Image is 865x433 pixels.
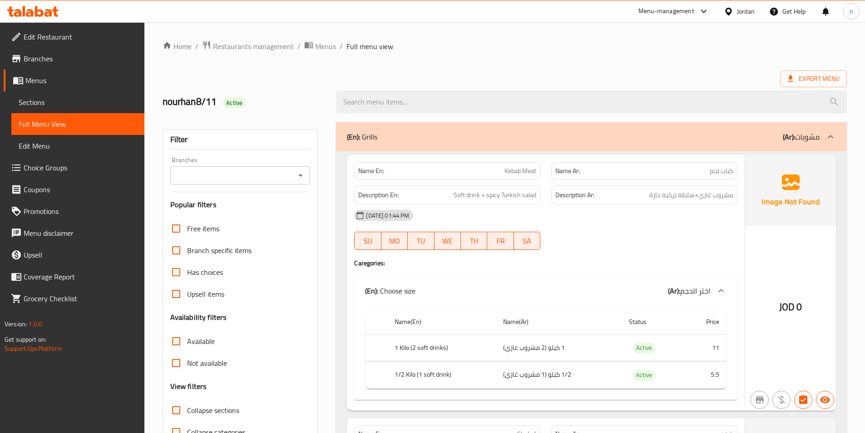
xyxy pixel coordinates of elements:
th: Name(Ar) [496,309,622,335]
span: Sections [19,97,137,108]
input: search [336,90,847,114]
a: Choice Groups [4,157,144,179]
li: / [340,41,343,52]
h3: View filters [170,381,207,392]
span: TU [411,234,430,248]
span: Upsell items [187,289,224,299]
th: 1/2 Kilo (1 soft drink) [387,362,496,388]
h3: Popular filters [170,199,311,210]
a: Full Menu View [11,113,144,135]
td: 1/2 كيلو (1 مشروب غازي) [496,362,622,388]
span: Free items [187,223,219,234]
span: Upsell [24,249,137,260]
span: Export Menu [788,73,840,85]
span: مشروب غازي+سلطة تركية حارة [649,189,733,201]
button: SA [514,232,540,250]
a: Edit Menu [11,135,144,157]
a: Coverage Report [4,266,144,288]
span: Choice Groups [24,162,137,173]
span: WE [438,234,457,248]
a: Menus [4,70,144,91]
span: Get support on: [5,333,46,345]
span: TH [465,234,484,248]
span: Soft drink + spicy Turkish salad [454,189,536,201]
span: Coverage Report [24,271,137,282]
span: MO [385,234,404,248]
span: Has choices [187,267,223,278]
button: Purchased item [772,391,791,409]
td: 11 [684,334,727,361]
a: Coupons [4,179,144,200]
span: Grocery Checklist [24,293,137,304]
button: Has choices [794,391,812,409]
span: Full Menu View [19,119,137,129]
span: Available [187,336,215,347]
span: Menus [25,75,137,86]
th: Status [622,309,684,335]
h4: Caregories: [354,259,737,268]
b: (Ar): [783,130,795,144]
span: Branch specific items [187,245,252,256]
span: SA [518,234,537,248]
span: Collapse sections [187,405,239,416]
a: Sections [11,91,144,113]
span: Edit Restaurant [24,31,137,42]
a: Edit Restaurant [4,26,144,48]
span: Version: [5,318,27,330]
div: (En): Grills(Ar):مشويات [354,305,737,400]
p: مشويات [783,131,820,142]
p: Grills [347,131,377,142]
span: FR [491,234,510,248]
div: (En): Choose size(Ar):اختر الحجم [354,276,737,305]
th: 1 Kilo (2 soft drinks) [387,334,496,361]
a: Support.OpsPlatform [5,343,62,354]
div: Menu-management [638,6,694,17]
button: Open [294,169,307,182]
span: [DATE] 01:44 PM [362,211,413,220]
span: Branches [24,53,137,64]
div: (En): Grills(Ar):مشويات [336,122,847,151]
span: Promotions [24,206,137,217]
a: Restaurants management [202,40,294,52]
button: MO [381,232,408,250]
span: Active [633,343,656,353]
strong: Description Ar: [555,189,594,201]
td: 1 كيلو (2 مشروب غازي) [496,334,622,361]
strong: Description En: [358,189,399,201]
table: choices table [365,309,727,389]
span: Active [633,370,656,380]
span: Coupons [24,184,137,195]
a: Grocery Checklist [4,288,144,309]
h2: nourhan8/11 [163,95,326,109]
span: Kebab Meat [504,166,536,176]
li: / [195,41,198,52]
li: / [297,41,301,52]
span: اختر الحجم [680,284,710,298]
strong: Name Ar: [555,166,580,176]
a: Menu disclaimer [4,222,144,244]
strong: Name En: [358,166,384,176]
button: Available [816,391,834,409]
span: 0 [796,298,802,316]
button: WE [435,232,461,250]
a: Upsell [4,244,144,266]
span: JOD [779,298,795,316]
a: Home [163,41,192,52]
p: Choose size [365,285,415,296]
span: Menu disclaimer [24,228,137,239]
span: Menus [315,41,336,52]
span: Active [222,99,246,107]
button: Not branch specific item [751,391,769,409]
th: Name(En) [387,309,496,335]
span: Not available [187,358,227,368]
div: Active [222,97,246,108]
a: Branches [4,48,144,70]
b: (En): [347,130,360,144]
nav: breadcrumb [163,40,847,52]
div: Filter [170,130,311,149]
h3: Availability filters [170,312,227,323]
th: Price [684,309,727,335]
span: Edit Menu [19,140,137,151]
